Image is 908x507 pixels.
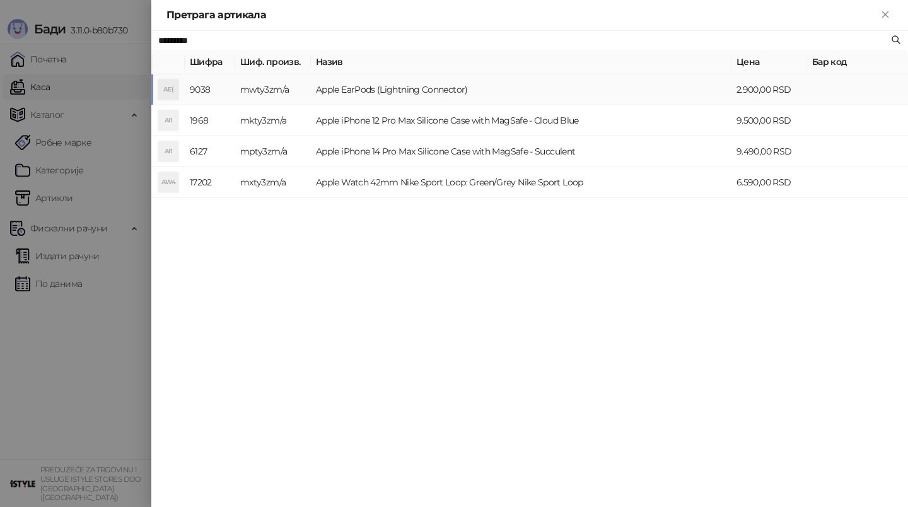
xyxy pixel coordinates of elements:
[235,50,311,74] th: Шиф. произв.
[185,167,235,198] td: 17202
[166,8,878,23] div: Претрага артикала
[311,105,731,136] td: Apple iPhone 12 Pro Max Silicone Case with MagSafe - Cloud Blue
[878,8,893,23] button: Close
[731,74,807,105] td: 2.900,00 RSD
[185,74,235,105] td: 9038
[731,105,807,136] td: 9.500,00 RSD
[235,74,311,105] td: mwty3zm/a
[158,141,178,161] div: AI1
[311,50,731,74] th: Назив
[731,167,807,198] td: 6.590,00 RSD
[311,74,731,105] td: Apple EarPods (Lightning Connector)
[235,136,311,167] td: mpty3zm/a
[185,50,235,74] th: Шифра
[235,105,311,136] td: mkty3zm/a
[185,136,235,167] td: 6127
[807,50,908,74] th: Бар код
[235,167,311,198] td: mxty3zm/a
[158,110,178,131] div: AI1
[158,79,178,100] div: AE(
[185,105,235,136] td: 1968
[158,172,178,192] div: AW4
[311,167,731,198] td: Apple Watch 42mm Nike Sport Loop: Green/Grey Nike Sport Loop
[311,136,731,167] td: Apple iPhone 14 Pro Max Silicone Case with MagSafe - Succulent
[731,136,807,167] td: 9.490,00 RSD
[731,50,807,74] th: Цена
